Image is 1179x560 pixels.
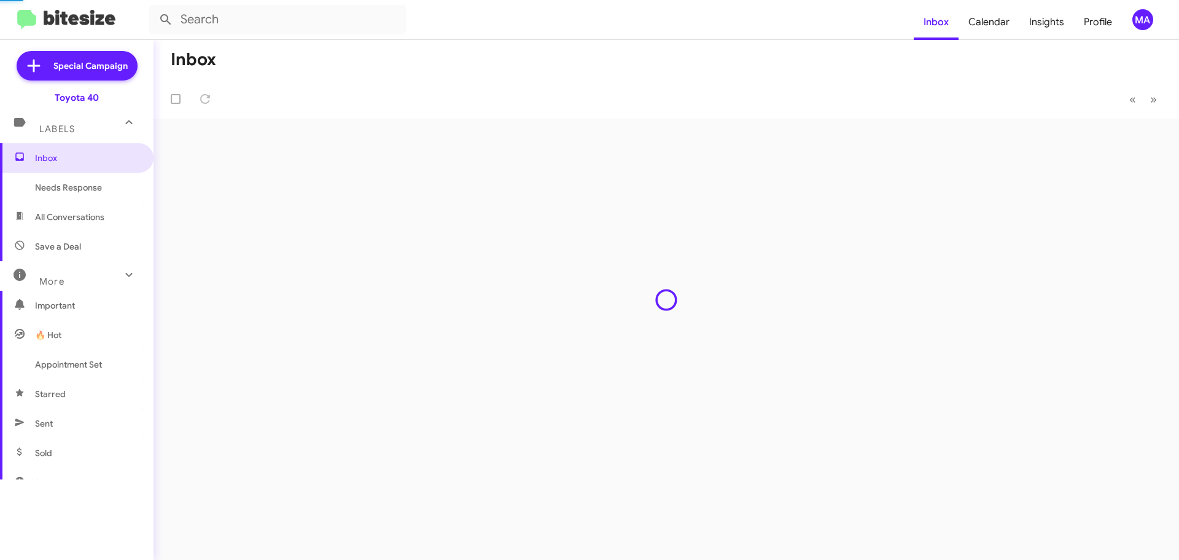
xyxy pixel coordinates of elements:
span: Sold Responded [35,476,100,489]
nav: Page navigation example [1123,87,1164,112]
span: 🔥 Hot [35,329,61,341]
span: « [1129,92,1136,107]
button: Previous [1122,87,1143,112]
a: Inbox [914,4,959,40]
div: MA [1132,9,1153,30]
a: Insights [1019,4,1074,40]
a: Calendar [959,4,1019,40]
span: Special Campaign [53,60,128,72]
h1: Inbox [171,50,216,69]
span: Sent [35,417,53,430]
a: Profile [1074,4,1122,40]
span: Appointment Set [35,358,102,371]
button: MA [1122,9,1165,30]
span: All Conversations [35,211,104,223]
span: » [1150,92,1157,107]
span: Important [35,299,139,312]
span: Inbox [35,152,139,164]
a: Special Campaign [17,51,138,81]
button: Next [1143,87,1164,112]
span: Sold [35,447,52,459]
span: Starred [35,388,66,400]
span: Needs Response [35,181,139,194]
span: More [39,276,64,287]
span: Labels [39,124,75,135]
span: Save a Deal [35,240,81,253]
input: Search [149,5,407,34]
div: Toyota 40 [55,92,99,104]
